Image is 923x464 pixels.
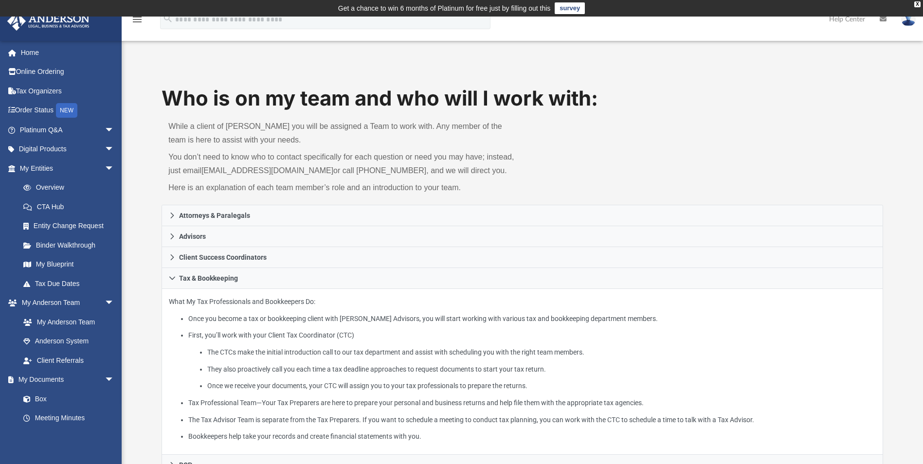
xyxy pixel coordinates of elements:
a: menu [131,18,143,25]
span: Client Success Coordinators [179,254,267,261]
span: arrow_drop_down [105,293,124,313]
li: Once you become a tax or bookkeeping client with [PERSON_NAME] Advisors, you will start working w... [188,313,876,325]
a: Attorneys & Paralegals [162,205,883,226]
span: Attorneys & Paralegals [179,212,250,219]
p: Here is an explanation of each team member’s role and an introduction to your team. [168,181,515,195]
img: User Pic [901,12,916,26]
a: Digital Productsarrow_drop_down [7,140,129,159]
i: search [163,13,173,24]
a: Entity Change Request [14,216,129,236]
p: You don’t need to know who to contact specifically for each question or need you may have; instea... [168,150,515,178]
a: My Documentsarrow_drop_down [7,370,124,390]
div: NEW [56,103,77,118]
a: Platinum Q&Aarrow_drop_down [7,120,129,140]
a: Tax Due Dates [14,274,129,293]
a: Order StatusNEW [7,101,129,121]
a: Forms Library [14,428,119,447]
a: My Anderson Teamarrow_drop_down [7,293,124,313]
span: arrow_drop_down [105,140,124,160]
p: While a client of [PERSON_NAME] you will be assigned a Team to work with. Any member of the team ... [168,120,515,147]
h1: Who is on my team and who will I work with: [162,84,883,113]
li: First, you’ll work with your Client Tax Coordinator (CTC) [188,329,876,392]
a: Online Ordering [7,62,129,82]
a: Client Referrals [14,351,124,370]
a: Tax & Bookkeeping [162,268,883,289]
div: Tax & Bookkeeping [162,289,883,455]
a: My Blueprint [14,255,124,274]
span: arrow_drop_down [105,120,124,140]
div: Get a chance to win 6 months of Platinum for free just by filling out this [338,2,551,14]
a: My Anderson Team [14,312,119,332]
li: Bookkeepers help take your records and create financial statements with you. [188,430,876,443]
li: Once we receive your documents, your CTC will assign you to your tax professionals to prepare the... [207,380,876,392]
a: CTA Hub [14,197,129,216]
i: menu [131,14,143,25]
img: Anderson Advisors Platinum Portal [4,12,92,31]
a: Home [7,43,129,62]
span: arrow_drop_down [105,159,124,178]
a: My Entitiesarrow_drop_down [7,159,129,178]
a: Binder Walkthrough [14,235,129,255]
a: Meeting Minutes [14,409,124,428]
p: What My Tax Professionals and Bookkeepers Do: [169,296,875,443]
a: Client Success Coordinators [162,247,883,268]
div: close [914,1,921,7]
li: Tax Professional Team—Your Tax Preparers are here to prepare your personal and business returns a... [188,397,876,409]
span: Advisors [179,233,206,240]
a: Advisors [162,226,883,247]
span: Tax & Bookkeeping [179,275,238,282]
a: Box [14,389,119,409]
a: Overview [14,178,129,197]
li: The Tax Advisor Team is separate from the Tax Preparers. If you want to schedule a meeting to con... [188,414,876,426]
span: arrow_drop_down [105,370,124,390]
a: Anderson System [14,332,124,351]
li: They also proactively call you each time a tax deadline approaches to request documents to start ... [207,363,876,375]
a: survey [555,2,585,14]
li: The CTCs make the initial introduction call to our tax department and assist with scheduling you ... [207,346,876,358]
a: [EMAIL_ADDRESS][DOMAIN_NAME] [201,166,333,175]
a: Tax Organizers [7,81,129,101]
